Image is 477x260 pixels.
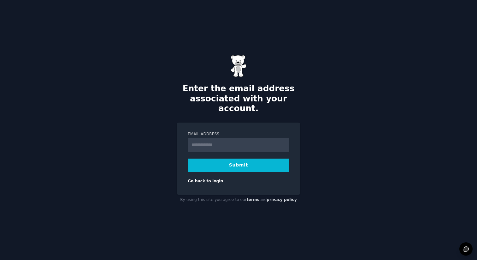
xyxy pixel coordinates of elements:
[231,55,246,77] img: Gummy Bear
[267,197,297,202] a: privacy policy
[177,195,300,205] div: By using this site you agree to our and
[177,84,300,114] h2: Enter the email address associated with your account.
[188,159,289,172] button: Submit
[188,131,289,137] label: Email Address
[188,179,223,183] a: Go back to login
[247,197,259,202] a: terms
